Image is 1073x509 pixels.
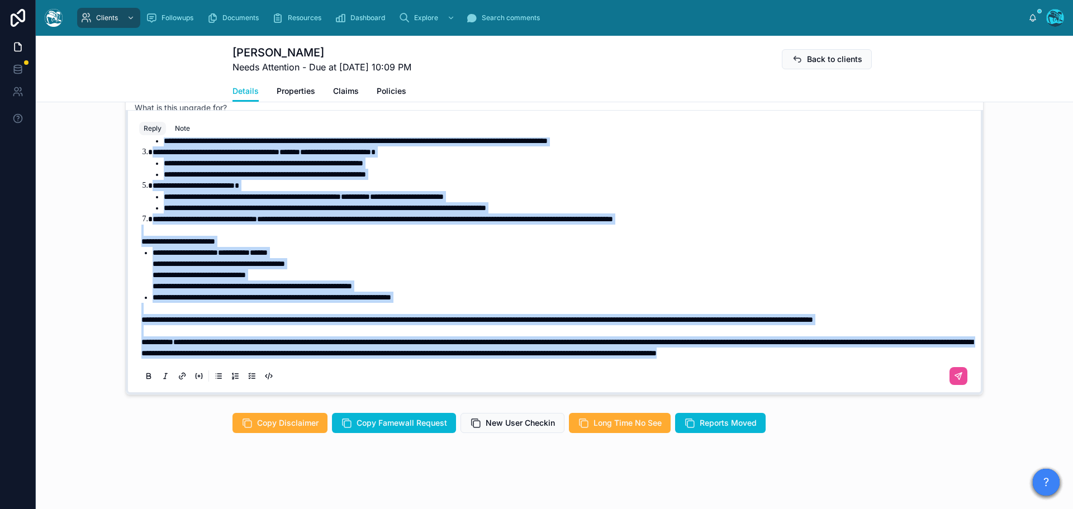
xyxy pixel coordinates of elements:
a: Dashboard [331,8,393,28]
a: Explore [395,8,460,28]
p: What is this upgrade for? [135,102,974,113]
img: App logo [45,9,63,27]
span: Clients [96,13,118,22]
span: Policies [377,85,406,97]
button: Note [170,122,194,135]
button: Back to clients [782,49,872,69]
span: Long Time No See [594,417,662,429]
span: Copy Disclaimer [257,417,319,429]
span: Details [232,85,259,97]
a: Claims [333,81,359,103]
h1: [PERSON_NAME] [232,45,411,60]
button: Reply [139,122,166,135]
span: Claims [333,85,359,97]
span: Search comments [482,13,540,22]
button: Reports Moved [675,413,766,433]
a: Documents [203,8,267,28]
span: Needs Attention - Due at [DATE] 10:09 PM [232,60,411,74]
span: Documents [222,13,259,22]
button: Long Time No See [569,413,671,433]
span: Copy Famewall Request [357,417,447,429]
a: Policies [377,81,406,103]
span: Resources [288,13,321,22]
div: scrollable content [72,6,1028,30]
button: ? [1033,469,1060,496]
span: Properties [277,85,315,97]
button: New User Checkin [460,413,564,433]
span: Followups [162,13,193,22]
a: Resources [269,8,329,28]
button: Copy Famewall Request [332,413,456,433]
span: Dashboard [350,13,385,22]
a: Followups [143,8,201,28]
button: Copy Disclaimer [232,413,327,433]
a: Details [232,81,259,102]
span: Back to clients [807,54,862,65]
a: Search comments [463,8,548,28]
span: Reports Moved [700,417,757,429]
span: New User Checkin [486,417,555,429]
a: Clients [77,8,140,28]
a: Properties [277,81,315,103]
div: Note [175,124,190,133]
span: Explore [414,13,438,22]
